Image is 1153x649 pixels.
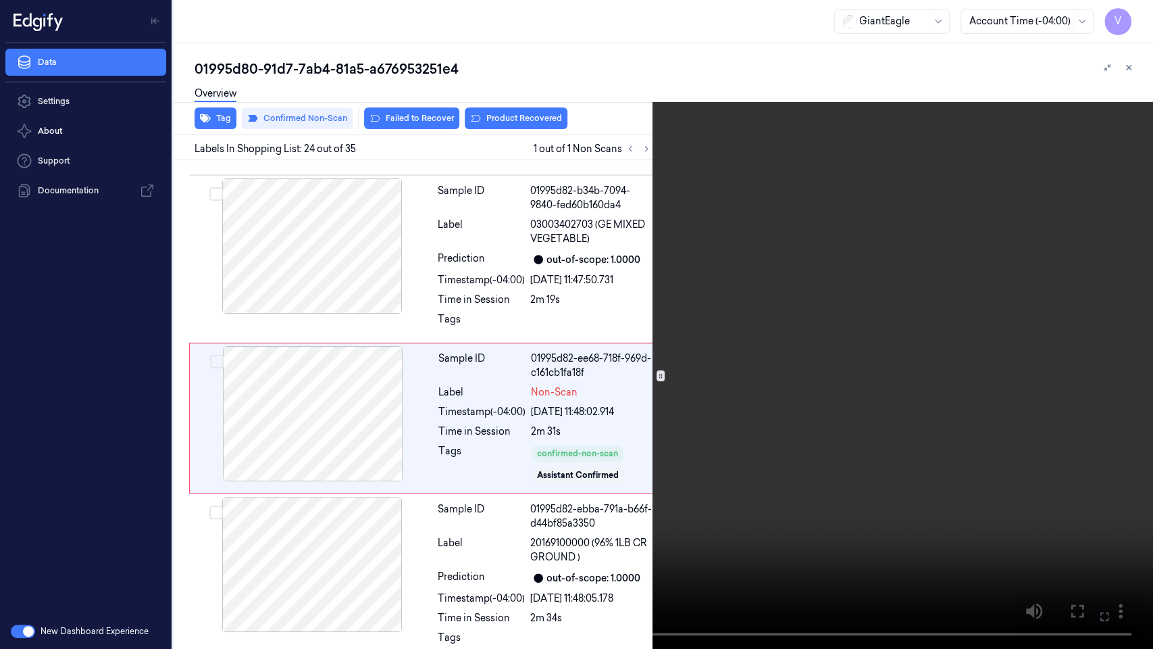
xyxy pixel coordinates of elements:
button: Tag [195,107,236,129]
div: out-of-scope: 1.0000 [546,253,640,267]
div: Timestamp (-04:00) [438,405,526,419]
a: Documentation [5,177,166,204]
div: 2m 31s [531,425,651,439]
span: 20169100000 (96% 1LB CR GROUND ) [530,536,652,564]
div: Label [438,385,526,400]
div: Label [438,218,525,246]
div: Timestamp (-04:00) [438,592,525,606]
div: 2m 34s [530,611,652,625]
button: Select row [210,355,224,368]
span: 1 out of 1 Non Scans [534,141,655,157]
a: Data [5,49,166,76]
div: Label [438,536,525,564]
span: Non-Scan [531,385,578,400]
button: Confirmed Non-Scan [242,107,353,129]
button: About [5,118,166,145]
button: Select row [209,506,223,519]
div: Sample ID [438,184,525,212]
button: Select row [209,187,223,201]
div: 2m 19s [530,293,652,307]
a: Support [5,147,166,174]
div: 01995d82-b34b-7094-9840-fed60b160da4 [530,184,652,212]
div: confirmed-non-scan [537,448,618,460]
div: Time in Session [438,611,525,625]
div: [DATE] 11:47:50.731 [530,273,652,287]
div: Time in Session [438,293,525,307]
button: Product Recovered [465,107,567,129]
button: Toggle Navigation [145,10,166,32]
div: Time in Session [438,425,526,439]
div: Sample ID [438,502,525,531]
div: [DATE] 11:48:05.178 [530,592,652,606]
span: 03003402703 (GE MIXED VEGETABLE) [530,218,652,246]
div: [DATE] 11:48:02.914 [531,405,651,419]
div: out-of-scope: 1.0000 [546,571,640,585]
button: V [1104,8,1131,35]
div: 01995d80-91d7-7ab4-81a5-a676953251e4 [195,59,1142,78]
span: Labels In Shopping List: 24 out of 35 [195,142,356,156]
button: Failed to Recover [364,107,459,129]
div: Tags [438,312,525,334]
div: Assistant Confirmed [537,469,619,481]
div: 01995d82-ebba-791a-b66f-d44bf85a3350 [530,502,652,531]
a: Overview [195,87,236,102]
div: Prediction [438,251,525,268]
div: Prediction [438,570,525,586]
div: Tags [438,444,526,485]
div: Timestamp (-04:00) [438,273,525,287]
a: Settings [5,88,166,115]
div: Sample ID [438,352,526,380]
div: 01995d82-ee68-718f-969d-c161cb1fa18f [531,352,651,380]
